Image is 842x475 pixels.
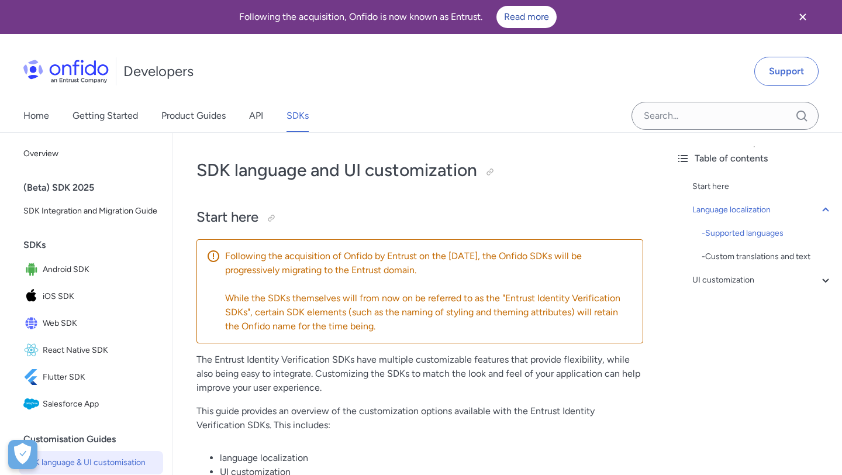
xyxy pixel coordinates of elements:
a: IconiOS SDKiOS SDK [19,284,163,309]
img: Onfido Logo [23,60,109,83]
button: Close banner [781,2,824,32]
div: - Custom translations and text [702,250,833,264]
img: IconWeb SDK [23,315,43,332]
p: While the SDKs themselves will from now on be referred to as the "Entrust Identity Verification S... [225,291,633,333]
a: SDK language & UI customisation [19,451,163,474]
li: language localization [220,451,643,465]
a: IconWeb SDKWeb SDK [19,311,163,336]
img: IconFlutter SDK [23,369,43,385]
span: SDK language & UI customisation [23,456,158,470]
a: IconSalesforce AppSalesforce App [19,391,163,417]
p: Following the acquisition of Onfido by Entrust on the [DATE], the Onfido SDKs will be progressive... [225,249,633,277]
span: Android SDK [43,261,158,278]
a: -Custom translations and text [702,250,833,264]
div: (Beta) SDK 2025 [23,176,168,199]
a: UI customization [692,273,833,287]
a: API [249,99,263,132]
span: Flutter SDK [43,369,158,385]
h2: Start here [196,208,643,228]
p: This guide provides an overview of the customization options available with the Entrust Identity ... [196,404,643,432]
span: React Native SDK [43,342,158,359]
span: Web SDK [43,315,158,332]
a: Support [754,57,819,86]
div: Cookie Preferences [8,440,37,469]
div: Table of contents [676,152,833,166]
span: Overview [23,147,158,161]
img: IconiOS SDK [23,288,43,305]
img: IconSalesforce App [23,396,43,412]
a: IconReact Native SDKReact Native SDK [19,338,163,363]
a: -Supported languages [702,226,833,240]
img: IconAndroid SDK [23,261,43,278]
span: iOS SDK [43,288,158,305]
img: IconReact Native SDK [23,342,43,359]
a: Start here [692,180,833,194]
h1: SDK language and UI customization [196,159,643,182]
a: Home [23,99,49,132]
div: - Supported languages [702,226,833,240]
p: The Entrust Identity Verification SDKs have multiple customizable features that provide flexibili... [196,353,643,395]
a: Language localization [692,203,833,217]
a: Overview [19,142,163,166]
a: Getting Started [73,99,138,132]
a: IconAndroid SDKAndroid SDK [19,257,163,283]
a: IconFlutter SDKFlutter SDK [19,364,163,390]
button: Open Preferences [8,440,37,469]
input: Onfido search input field [631,102,819,130]
span: Salesforce App [43,396,158,412]
div: Following the acquisition, Onfido is now known as Entrust. [14,6,781,28]
a: Product Guides [161,99,226,132]
div: Customisation Guides [23,428,168,451]
a: SDK Integration and Migration Guide [19,199,163,223]
svg: Close banner [796,10,810,24]
div: SDKs [23,233,168,257]
a: Read more [496,6,557,28]
a: SDKs [287,99,309,132]
span: SDK Integration and Migration Guide [23,204,158,218]
h1: Developers [123,62,194,81]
